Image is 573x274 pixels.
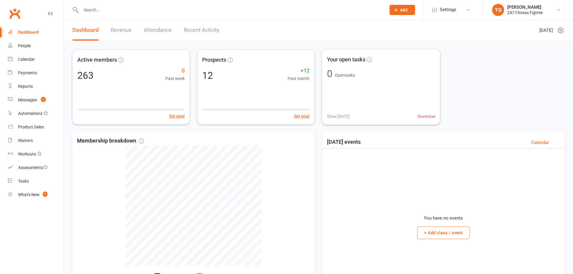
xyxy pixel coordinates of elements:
div: 0 [327,69,332,79]
div: What's New [18,192,40,197]
div: Dashboard [18,30,39,35]
button: Set goal [294,113,310,119]
a: Automations [8,107,63,120]
div: Messages [18,97,37,102]
div: Calendar [18,57,35,62]
div: [PERSON_NAME] [507,5,543,10]
span: Membership breakdown [77,137,144,145]
span: 0 Due [DATE] [327,113,350,120]
h3: [DATE] events [327,139,361,146]
div: Reports [18,84,33,89]
a: Dashboard [8,26,63,39]
span: Prospects [202,56,226,64]
div: Product Sales [18,125,44,129]
div: 247 Fitness Figtree [507,10,543,15]
a: Calendar [531,139,549,146]
input: Search... [79,6,382,14]
div: Waivers [18,138,33,143]
a: Payments [8,66,63,80]
a: Calendar [8,53,63,66]
span: Past month [288,75,310,82]
span: 0 overdue [417,113,435,120]
a: Messages 1 [8,93,63,107]
span: 1 [41,97,46,102]
span: [DATE] [539,27,553,34]
div: Automations [18,111,42,116]
div: Payments [18,70,37,75]
a: Product Sales [8,120,63,134]
a: Workouts [8,147,63,161]
a: Dashboard [72,20,99,41]
button: Add [390,5,415,15]
a: Revenue [111,20,132,41]
div: Workouts [18,152,36,156]
span: 0 [165,66,185,75]
a: Attendance [144,20,172,41]
span: Settings [440,3,456,17]
div: 263 [77,71,94,80]
span: Past week [165,75,185,82]
button: Set goal [169,113,185,119]
div: Assessments [18,165,48,170]
a: What's New1 [8,188,63,202]
span: 1 [43,192,48,197]
div: 12 [202,71,213,80]
a: Clubworx [7,6,22,21]
a: Reports [8,80,63,93]
div: People [18,43,31,48]
a: Tasks [8,174,63,188]
span: +12 [288,66,310,75]
div: TG [492,4,504,16]
span: Add [400,8,408,12]
div: Tasks [18,179,29,183]
a: Assessments [8,161,63,174]
a: Waivers [8,134,63,147]
span: Your open tasks [327,55,365,64]
button: + Add class / event [417,226,470,239]
span: Active members [77,56,117,64]
a: People [8,39,63,53]
a: Recent Activity [184,20,220,41]
p: You have no events [424,214,463,222]
span: Open tasks [334,72,355,77]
